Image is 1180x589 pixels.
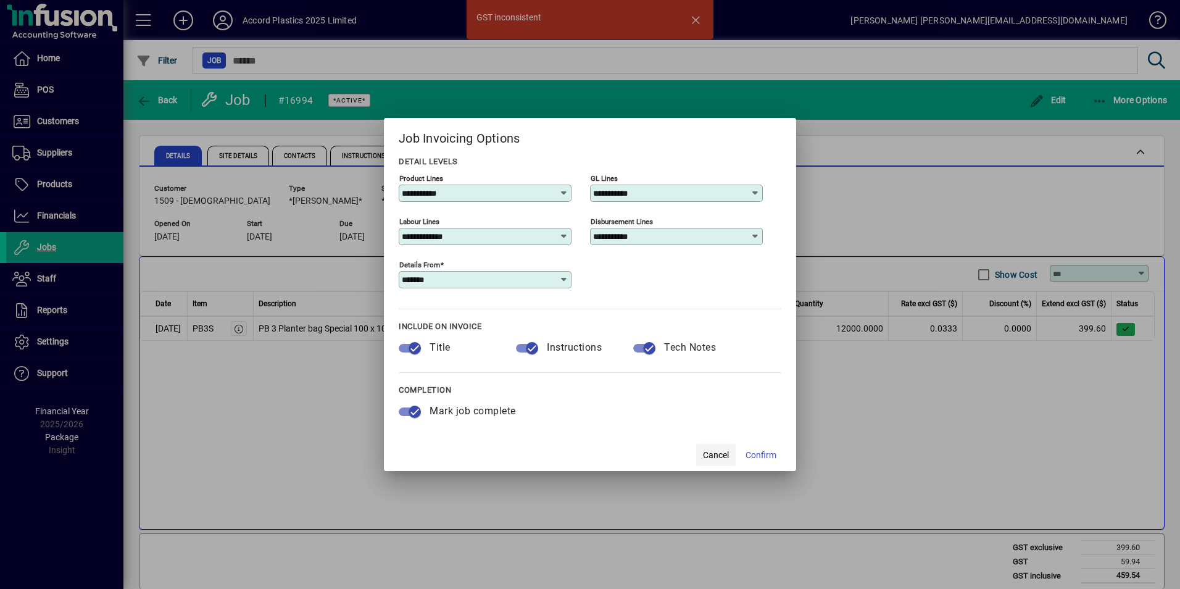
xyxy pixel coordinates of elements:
[741,444,781,466] button: Confirm
[696,444,736,466] button: Cancel
[430,341,451,353] span: Title
[399,174,443,183] mat-label: Product Lines
[591,217,653,226] mat-label: Disbursement Lines
[703,449,729,462] span: Cancel
[384,118,796,154] h2: Job Invoicing Options
[547,341,602,353] span: Instructions
[664,341,716,353] span: Tech Notes
[399,217,439,226] mat-label: Labour Lines
[399,154,781,169] div: DETAIL LEVELS
[399,261,440,269] mat-label: Details From
[430,405,516,417] span: Mark job complete
[399,319,781,334] div: INCLUDE ON INVOICE
[399,383,781,398] div: COMPLETION
[591,174,618,183] mat-label: GL Lines
[746,449,776,462] span: Confirm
